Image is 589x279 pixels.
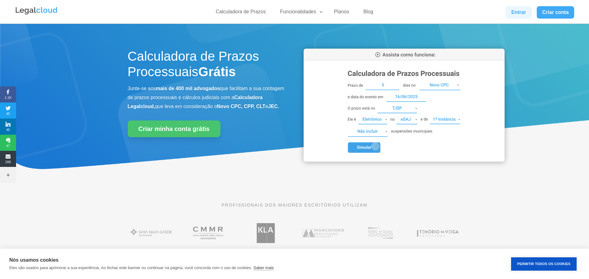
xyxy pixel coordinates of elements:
p: Junte-se aos que facilitam a sua contagem de prazos processuais e cálculos judiciais com a que le... [128,84,285,111]
button: Permitir Todos os Cookies [511,257,577,271]
b: mais de 400 mil advogados [156,86,220,91]
h1: Calculadora de Prazos Processuais [128,49,285,83]
img: Tenório da Veiga Advogados [414,220,461,246]
a: Criar minha conta grátis [128,120,220,137]
a: Planos [330,9,353,18]
strong: Nós usamos cookies [9,257,58,263]
a: Logo da Legalcloud [15,11,58,16]
a: Saber mais [254,265,274,270]
b: JEC. [268,104,279,109]
p: PROFISSIONAIS DOS MAIORES ESCRITÓRIOS UTILIZAM [128,202,462,208]
a: Blog [360,9,377,18]
a: Calculadora de Prazos Processuais da Legalcloud [304,157,505,163]
a: Entrar [506,6,531,19]
img: Koury Lopes Advogados [242,220,289,246]
img: Legalcloud Logo [15,6,58,15]
b: Calculadora Legalcloud, [128,95,263,109]
img: Gaia Silva Gaede Advogados Associados [128,220,175,246]
img: Costa Martins Meira Rinaldi Advogados [185,220,232,246]
a: Funcionalidades [276,9,324,18]
img: Calculadora de Prazos Processuais da Legalcloud [304,49,505,162]
p: Eles são usados para aprimorar a sua experiência. Ao fechar este banner ou continuar na página, v... [9,265,252,270]
img: Marcondes Machado Advogados utilizam a Legalcloud [300,220,347,246]
a: Criar conta [537,6,574,19]
img: Profissionais do escritório Melo e Isaac Advogados utilizam a Legalcloud [357,220,404,246]
b: Novo CPC, CPP, CLT [217,104,266,109]
a: Calculadora de Prazos [212,9,270,18]
strong: Grátis [198,64,236,79]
